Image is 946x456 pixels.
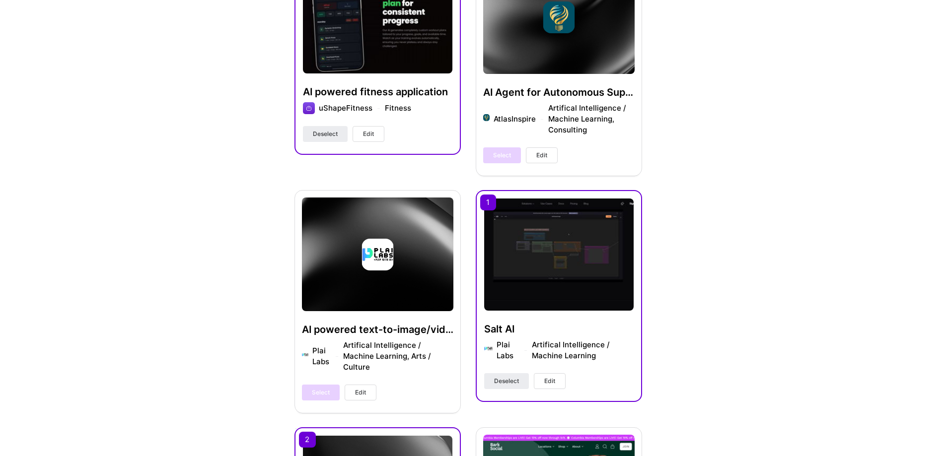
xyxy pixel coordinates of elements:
[355,388,366,397] span: Edit
[303,85,452,98] h4: AI powered fitness application
[303,126,348,142] button: Deselect
[345,385,376,400] button: Edit
[534,373,566,389] button: Edit
[536,151,547,160] span: Edit
[377,108,380,109] img: divider
[484,323,634,335] h4: Salt AI
[363,130,374,138] span: Edit
[319,103,411,114] div: uShapeFitness Fitness
[353,126,384,142] button: Edit
[494,377,519,386] span: Deselect
[497,339,634,361] div: Plai Labs Artifical Intelligence / Machine Learning
[484,373,529,389] button: Deselect
[303,102,315,114] img: Company logo
[484,344,493,353] img: Company logo
[484,198,634,311] img: Salt AI
[526,147,558,163] button: Edit
[544,377,555,386] span: Edit
[313,130,338,138] span: Deselect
